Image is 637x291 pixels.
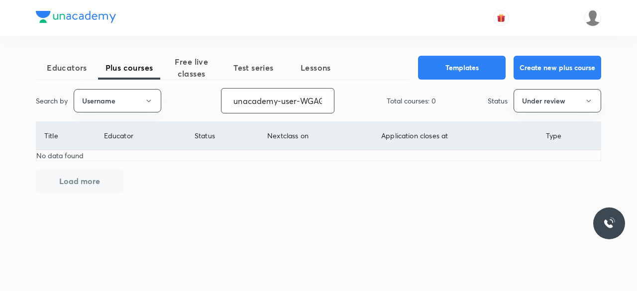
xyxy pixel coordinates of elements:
p: Search by [36,96,68,106]
span: Educators [36,62,98,74]
img: Company Logo [36,11,116,23]
span: Test series [222,62,285,74]
p: Total courses: 0 [387,96,436,106]
th: Next class on [259,122,373,150]
th: Status [186,122,259,150]
th: Application closes at [373,122,538,150]
img: Arpita [584,9,601,26]
span: Free live classes [160,56,222,80]
th: Type [537,122,601,150]
p: No data found [36,150,601,161]
button: Create new plus course [514,56,601,80]
button: avatar [493,10,509,26]
a: Company Logo [36,11,116,25]
button: Load more [36,169,123,193]
img: ttu [603,217,615,229]
th: Title [36,122,96,150]
span: Plus courses [98,62,160,74]
button: Username [74,89,161,112]
span: Lessons [285,62,347,74]
button: Under review [514,89,601,112]
button: Templates [418,56,506,80]
p: Status [488,96,508,106]
input: Search... [221,88,334,113]
th: Educator [96,122,186,150]
img: avatar [497,13,506,22]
